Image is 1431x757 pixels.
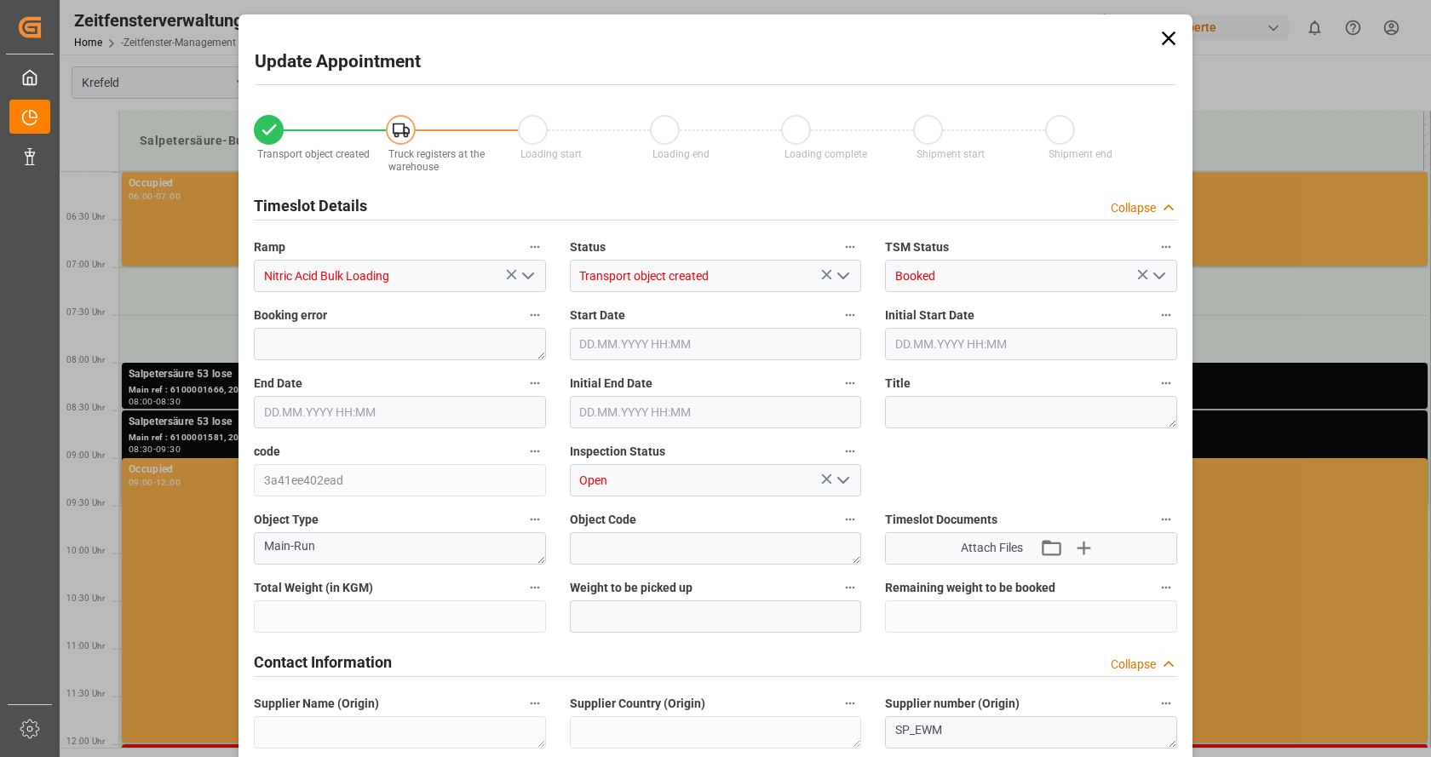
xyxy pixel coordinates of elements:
[570,579,693,597] span: Weight to be picked up
[524,440,546,462] button: code
[885,511,997,529] span: Timeslot Documents
[885,307,974,324] span: Initial Start Date
[1155,372,1177,394] button: Title
[524,576,546,599] button: Total Weight (in KGM)
[257,148,370,160] span: Transport object created
[254,375,302,393] span: End Date
[570,375,652,393] span: Initial End Date
[254,511,319,529] span: Object Type
[885,238,949,256] span: TSM Status
[524,304,546,326] button: Booking error
[917,148,985,160] span: Shipment start
[652,148,710,160] span: Loading end
[1145,263,1170,290] button: open menu
[1155,692,1177,714] button: Supplier number (Origin)
[839,236,861,258] button: Status
[524,692,546,714] button: Supplier Name (Origin)
[520,148,582,160] span: Loading start
[514,263,539,290] button: open menu
[830,467,855,494] button: open menu
[839,440,861,462] button: Inspection Status
[1155,304,1177,326] button: Initial Start Date
[254,443,280,461] span: code
[1049,148,1112,160] span: Shipment end
[570,328,862,360] input: DD.MM.YYYY HH:MM
[254,651,392,674] h2: Contact Information
[839,508,861,530] button: Object Code
[885,375,911,393] span: Title
[254,396,546,428] input: DD.MM.YYYY HH:MM
[839,692,861,714] button: Supplier Country (Origin)
[570,511,636,529] span: Object Code
[254,532,546,565] textarea: Main-Run
[1155,576,1177,599] button: Remaining weight to be booked
[830,263,855,290] button: open menu
[784,148,867,160] span: Loading complete
[570,260,862,292] input: Type to search/select
[254,194,367,217] h2: Timeslot Details
[570,695,705,713] span: Supplier Country (Origin)
[1111,199,1156,217] div: Collapse
[524,372,546,394] button: End Date
[254,238,285,256] span: Ramp
[839,372,861,394] button: Initial End Date
[885,328,1177,360] input: DD.MM.YYYY HH:MM
[885,579,1055,597] span: Remaining weight to be booked
[839,576,861,599] button: Weight to be picked up
[254,579,373,597] span: Total Weight (in KGM)
[570,443,665,461] span: Inspection Status
[388,148,485,173] span: Truck registers at the warehouse
[885,716,1177,748] textarea: SP_EWM
[1155,508,1177,530] button: Timeslot Documents
[524,508,546,530] button: Object Type
[1111,656,1156,674] div: Collapse
[570,307,625,324] span: Start Date
[570,238,606,256] span: Status
[255,49,421,76] h2: Update Appointment
[254,260,546,292] input: Type to search/select
[254,695,379,713] span: Supplier Name (Origin)
[570,396,862,428] input: DD.MM.YYYY HH:MM
[1155,236,1177,258] button: TSM Status
[961,539,1023,557] span: Attach Files
[885,695,1020,713] span: Supplier number (Origin)
[839,304,861,326] button: Start Date
[254,307,327,324] span: Booking error
[524,236,546,258] button: Ramp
